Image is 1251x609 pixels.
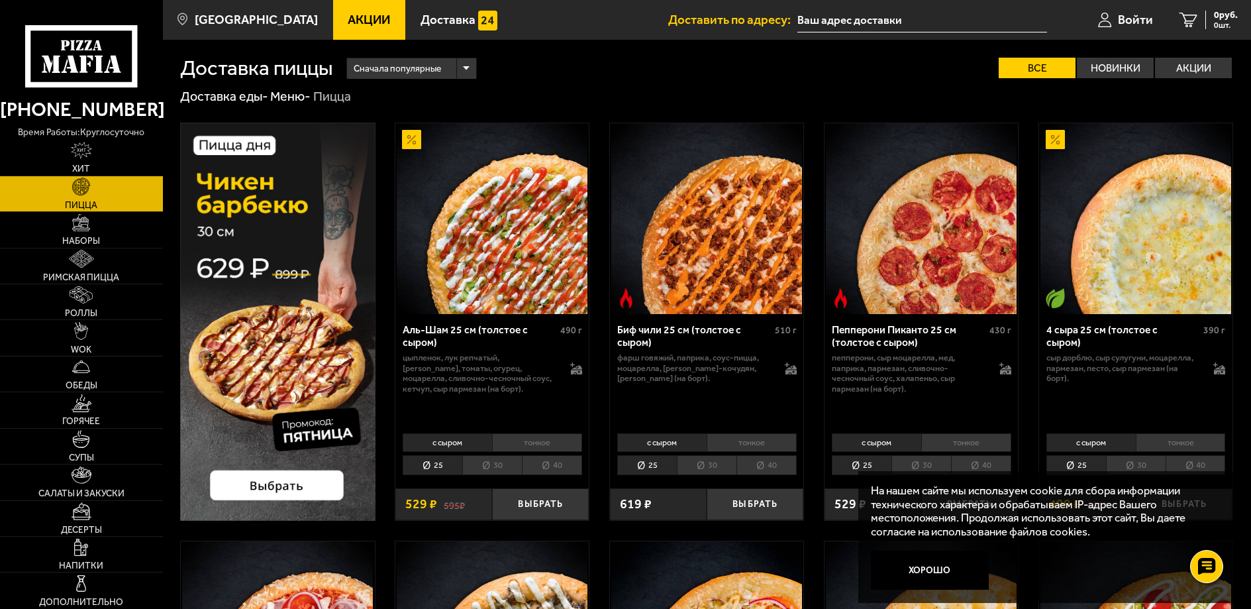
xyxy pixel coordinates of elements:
[611,123,802,314] img: Биф чили 25 см (толстое с сыром)
[707,433,797,452] li: тонкое
[462,455,522,476] li: 30
[1077,58,1154,79] label: Новинки
[38,489,125,498] span: Салаты и закуски
[834,498,866,511] span: 529 ₽
[348,14,390,27] span: Акции
[65,201,97,210] span: Пицца
[397,123,587,314] img: Аль-Шам 25 см (толстое с сыром)
[43,273,119,282] span: Римская пицца
[405,498,437,511] span: 529 ₽
[1214,21,1238,29] span: 0 шт.
[989,325,1011,336] span: 430 г
[832,324,986,349] div: Пепперони Пиканто 25 см (толстое с сыром)
[831,288,851,308] img: Острое блюдо
[1040,123,1231,314] img: 4 сыра 25 см (толстое с сыром)
[1118,14,1153,27] span: Войти
[797,8,1048,32] input: Ваш адрес доставки
[921,433,1011,452] li: тонкое
[354,56,441,81] span: Сначала популярные
[66,381,97,390] span: Обеды
[617,324,772,349] div: Биф чили 25 см (толстое с сыром)
[832,433,921,452] li: с сыром
[1214,11,1238,20] span: 0 руб.
[403,433,492,452] li: с сыром
[617,433,707,452] li: с сыром
[826,123,1017,314] img: Пепперони Пиканто 25 см (толстое с сыром)
[871,551,988,590] button: Хорошо
[395,123,589,314] a: АкционныйАль-Шам 25 см (толстое с сыром)
[71,345,91,355] span: WOK
[560,325,582,336] span: 490 г
[69,453,94,463] span: Супы
[891,455,951,476] li: 30
[313,88,351,105] div: Пицца
[775,325,797,336] span: 510 г
[610,123,803,314] a: Острое блюдоБиф чили 25 см (толстое с сыром)
[65,309,97,318] span: Роллы
[1046,455,1106,476] li: 25
[402,130,422,150] img: Акционный
[195,14,318,27] span: [GEOGRAPHIC_DATA]
[677,455,736,476] li: 30
[1046,288,1066,308] img: Вегетарианское блюдо
[620,498,652,511] span: 619 ₽
[403,353,557,394] p: цыпленок, лук репчатый, [PERSON_NAME], томаты, огурец, моцарелла, сливочно-чесночный соус, кетчуп...
[617,455,677,476] li: 25
[1046,130,1066,150] img: Акционный
[1136,433,1226,452] li: тонкое
[951,455,1011,476] li: 40
[61,526,102,535] span: Десерты
[72,164,90,174] span: Хит
[39,598,123,607] span: Дополнительно
[62,417,100,426] span: Горячее
[668,14,797,27] span: Доставить по адресу:
[832,455,891,476] li: 25
[999,58,1076,79] label: Все
[421,14,475,27] span: Доставка
[270,89,311,104] a: Меню-
[180,58,333,78] h1: Доставка пиццы
[1166,455,1226,476] li: 40
[1203,325,1225,336] span: 390 г
[492,488,589,520] button: Выбрать
[1046,353,1201,384] p: сыр дорблю, сыр сулугуни, моцарелла, пармезан, песто, сыр пармезан (на борт).
[1106,455,1166,476] li: 30
[180,89,268,104] a: Доставка еды-
[617,288,636,308] img: Острое блюдо
[492,433,582,452] li: тонкое
[1046,433,1136,452] li: с сыром
[1155,58,1232,79] label: Акции
[736,455,797,476] li: 40
[871,484,1212,538] p: На нашем сайте мы используем cookie для сбора информации технического характера и обрабатываем IP...
[522,455,582,476] li: 40
[478,11,498,30] img: 15daf4d41897b9f0e9f617042186c801.svg
[403,324,557,349] div: Аль-Шам 25 см (толстое с сыром)
[825,123,1018,314] a: Острое блюдоПепперони Пиканто 25 см (толстое с сыром)
[617,353,772,384] p: фарш говяжий, паприка, соус-пицца, моцарелла, [PERSON_NAME]-кочудян, [PERSON_NAME] (на борт).
[832,353,986,394] p: пепперони, сыр Моцарелла, мед, паприка, пармезан, сливочно-чесночный соус, халапеньо, сыр пармеза...
[444,498,465,511] s: 595 ₽
[62,237,100,246] span: Наборы
[403,455,462,476] li: 25
[1046,324,1201,349] div: 4 сыра 25 см (толстое с сыром)
[707,488,803,520] button: Выбрать
[1039,123,1232,314] a: АкционныйВегетарианское блюдо4 сыра 25 см (толстое с сыром)
[59,561,103,571] span: Напитки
